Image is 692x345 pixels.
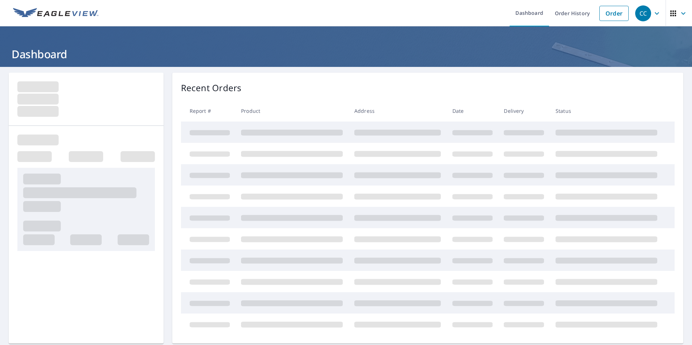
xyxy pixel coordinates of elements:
th: Product [235,100,349,122]
th: Date [447,100,498,122]
div: CC [635,5,651,21]
a: Order [599,6,629,21]
img: EV Logo [13,8,98,19]
th: Report # [181,100,236,122]
p: Recent Orders [181,81,242,94]
th: Delivery [498,100,550,122]
h1: Dashboard [9,47,683,61]
th: Status [550,100,663,122]
th: Address [349,100,447,122]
